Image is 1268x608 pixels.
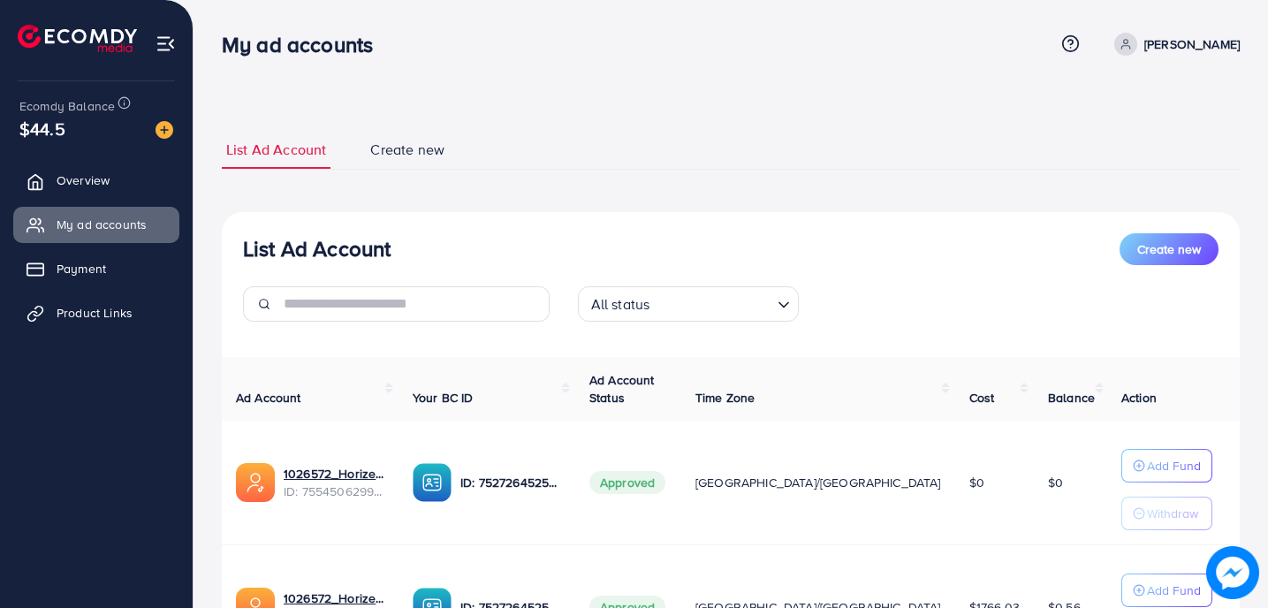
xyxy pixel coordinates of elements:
[695,474,941,491] span: [GEOGRAPHIC_DATA]/[GEOGRAPHIC_DATA]
[236,389,301,407] span: Ad Account
[13,207,179,242] a: My ad accounts
[284,465,384,501] div: <span class='underline'>1026572_Horizen 2.0_1758920628520</span></br>7554506299057422337
[13,295,179,331] a: Product Links
[589,371,655,407] span: Ad Account Status
[1121,574,1212,607] button: Add Fund
[156,34,176,54] img: menu
[13,163,179,198] a: Overview
[1120,233,1219,265] button: Create new
[19,97,115,115] span: Ecomdy Balance
[695,389,755,407] span: Time Zone
[655,288,770,317] input: Search for option
[1121,497,1212,530] button: Withdraw
[1144,34,1240,55] p: [PERSON_NAME]
[222,32,387,57] h3: My ad accounts
[1147,455,1201,476] p: Add Fund
[284,483,384,500] span: ID: 7554506299057422337
[226,140,326,160] span: List Ad Account
[1137,240,1201,258] span: Create new
[284,589,384,607] a: 1026572_Horizen Store_1752578018180
[588,292,654,317] span: All status
[57,171,110,189] span: Overview
[284,465,384,483] a: 1026572_Horizen 2.0_1758920628520
[969,389,995,407] span: Cost
[57,216,147,233] span: My ad accounts
[578,286,799,322] div: Search for option
[1121,449,1212,483] button: Add Fund
[19,116,65,141] span: $44.5
[236,463,275,502] img: ic-ads-acc.e4c84228.svg
[413,463,452,502] img: ic-ba-acc.ded83a64.svg
[370,140,444,160] span: Create new
[969,474,984,491] span: $0
[1147,580,1201,601] p: Add Fund
[1107,33,1240,56] a: [PERSON_NAME]
[460,472,561,493] p: ID: 7527264525683523602
[57,304,133,322] span: Product Links
[589,471,665,494] span: Approved
[13,251,179,286] a: Payment
[1147,503,1198,524] p: Withdraw
[1206,546,1259,599] img: image
[1121,389,1157,407] span: Action
[18,25,137,52] img: logo
[243,236,391,262] h3: List Ad Account
[1048,389,1095,407] span: Balance
[413,389,474,407] span: Your BC ID
[57,260,106,277] span: Payment
[1048,474,1063,491] span: $0
[156,121,173,139] img: image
